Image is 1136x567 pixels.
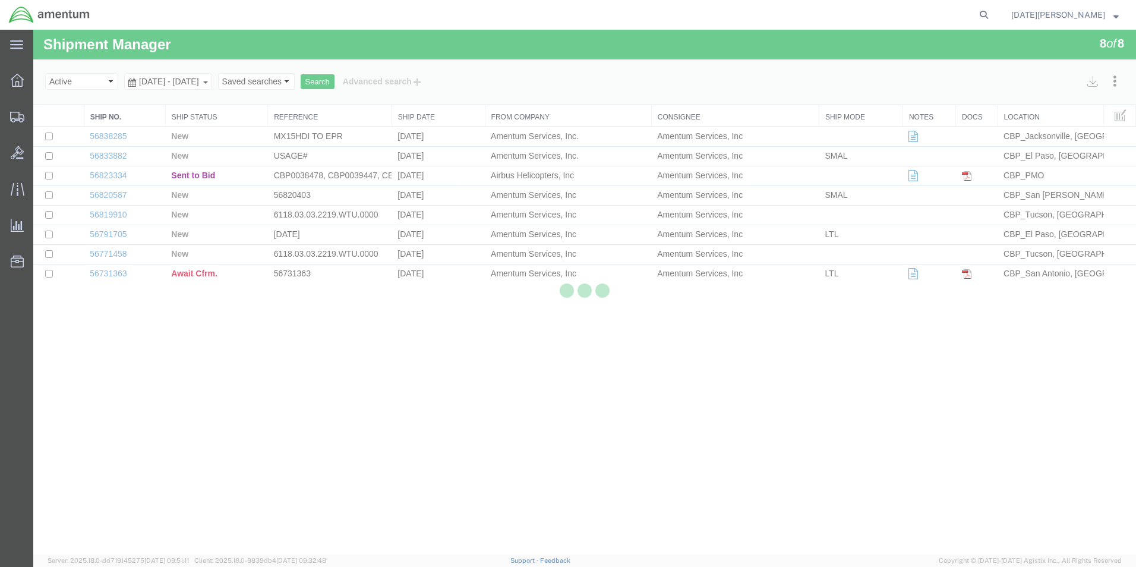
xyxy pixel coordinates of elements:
img: logo [8,6,90,24]
span: [DATE] 09:51:11 [144,557,189,564]
a: Support [510,557,540,564]
a: Feedback [540,557,570,564]
span: Client: 2025.18.0-9839db4 [194,557,326,564]
span: Noel Arrieta [1011,8,1105,21]
button: [DATE][PERSON_NAME] [1011,8,1119,22]
span: [DATE] 09:32:48 [276,557,326,564]
span: Copyright © [DATE]-[DATE] Agistix Inc., All Rights Reserved [939,556,1122,566]
span: Server: 2025.18.0-dd719145275 [48,557,189,564]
